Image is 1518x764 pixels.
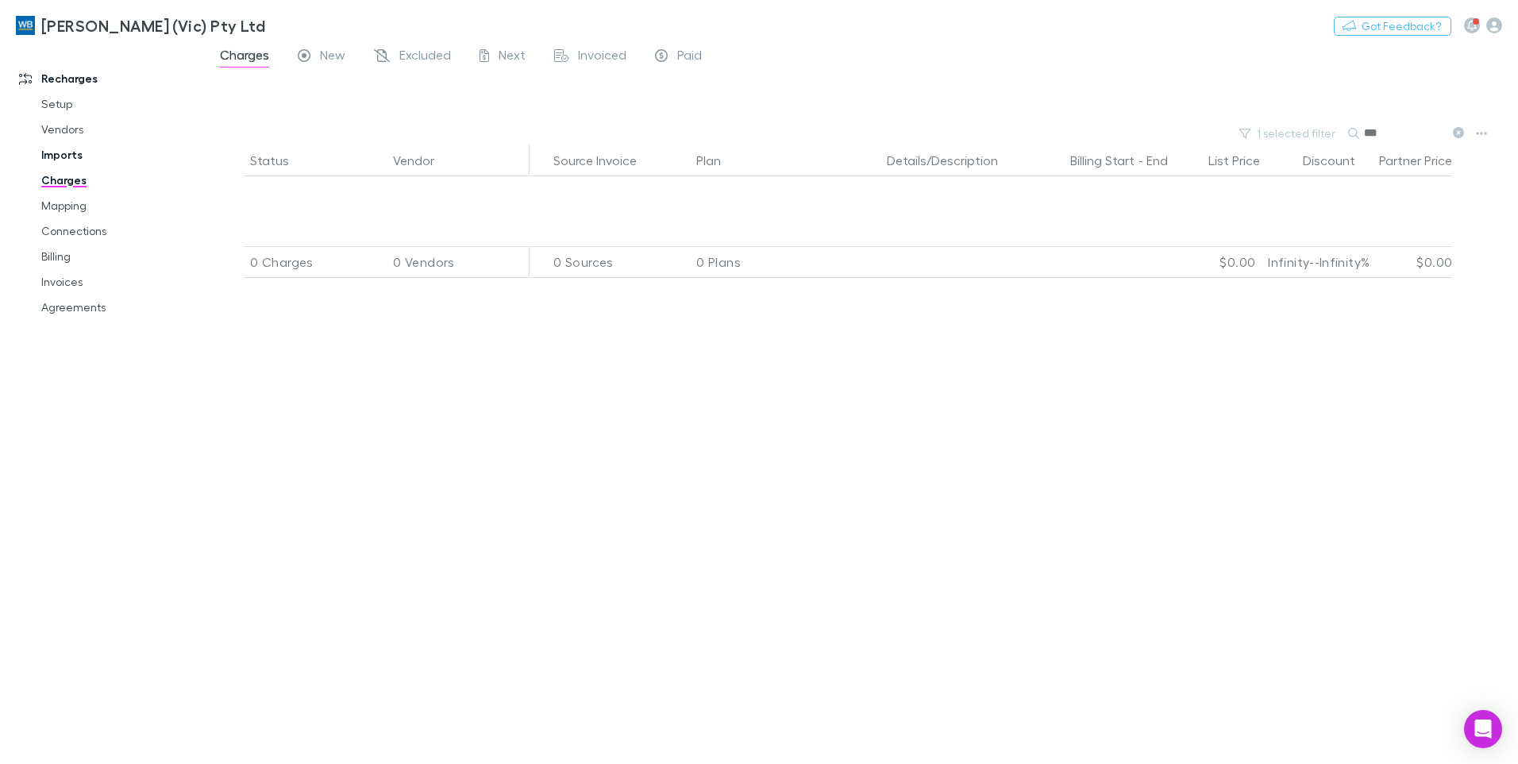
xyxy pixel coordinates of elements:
[499,47,526,68] span: Next
[1146,145,1168,176] button: End
[25,117,214,142] a: Vendors
[1357,246,1452,278] div: $0.00
[1379,145,1471,176] button: Partner Price
[1334,17,1451,36] button: Got Feedback?
[25,218,214,244] a: Connections
[690,246,880,278] div: 0 Plans
[3,66,214,91] a: Recharges
[25,244,214,269] a: Billing
[387,246,530,278] div: 0 Vendors
[1262,246,1357,278] div: Infinity--Infinity%
[547,246,690,278] div: 0 Sources
[320,47,345,68] span: New
[250,145,308,176] button: Status
[1030,145,1184,176] div: -
[25,91,214,117] a: Setup
[25,142,214,168] a: Imports
[1166,246,1262,278] div: $0.00
[25,295,214,320] a: Agreements
[1464,710,1502,748] div: Open Intercom Messenger
[16,16,35,35] img: William Buck (Vic) Pty Ltd's Logo
[220,47,269,68] span: Charges
[887,145,1017,176] button: Details/Description
[399,47,451,68] span: Excluded
[553,145,656,176] button: Source Invoice
[6,6,275,44] a: [PERSON_NAME] (Vic) Pty Ltd
[393,145,453,176] button: Vendor
[244,246,387,278] div: 0 Charges
[1303,145,1374,176] button: Discount
[677,47,702,68] span: Paid
[25,193,214,218] a: Mapping
[41,16,265,35] h3: [PERSON_NAME] (Vic) Pty Ltd
[1070,145,1135,176] button: Billing Start
[1231,124,1345,143] button: 1 selected filter
[1208,145,1279,176] button: List Price
[578,47,626,68] span: Invoiced
[25,269,214,295] a: Invoices
[696,145,740,176] button: Plan
[25,168,214,193] a: Charges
